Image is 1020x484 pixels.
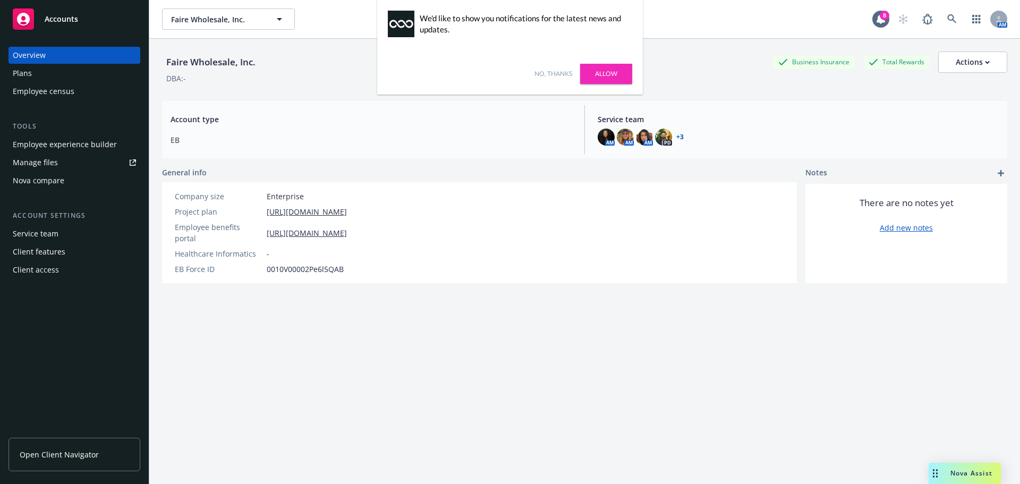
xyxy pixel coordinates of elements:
span: Service team [598,114,999,125]
a: Overview [8,47,140,64]
span: Account type [171,114,572,125]
div: 8 [880,11,889,20]
img: photo [617,129,634,146]
button: Actions [938,52,1007,73]
div: Client access [13,261,59,278]
div: Tools [8,121,140,132]
span: Enterprise [267,191,304,202]
a: Plans [8,65,140,82]
a: Service team [8,225,140,242]
div: Account settings [8,210,140,221]
div: Total Rewards [863,55,930,69]
img: photo [636,129,653,146]
div: Plans [13,65,32,82]
div: EB Force ID [175,264,262,275]
span: Faire Wholesale, Inc. [171,14,263,25]
div: Service team [13,225,58,242]
a: [URL][DOMAIN_NAME] [267,206,347,217]
span: 0010V00002Pe6l5QAB [267,264,344,275]
a: No, thanks [534,69,572,79]
a: Add new notes [880,222,933,233]
a: Manage files [8,154,140,171]
a: Allow [580,64,632,84]
a: Accounts [8,4,140,34]
a: Report a Bug [917,9,938,30]
span: - [267,248,269,259]
div: DBA: - [166,73,186,84]
div: Actions [956,52,990,72]
div: Employee benefits portal [175,222,262,244]
div: Employee experience builder [13,136,117,153]
div: Overview [13,47,46,64]
span: General info [162,167,207,178]
a: Nova compare [8,172,140,189]
div: We'd like to show you notifications for the latest news and updates. [420,13,627,35]
div: Project plan [175,206,262,217]
span: Notes [805,167,827,180]
span: Open Client Navigator [20,449,99,460]
span: There are no notes yet [860,197,954,209]
div: Business Insurance [773,55,855,69]
a: Switch app [966,9,987,30]
a: Start snowing [892,9,914,30]
div: Client features [13,243,65,260]
span: EB [171,134,572,146]
div: Faire Wholesale, Inc. [162,55,260,69]
div: Manage files [13,154,58,171]
div: Company size [175,191,262,202]
span: Accounts [45,15,78,23]
a: Search [941,9,963,30]
img: photo [655,129,672,146]
a: Employee census [8,83,140,100]
button: Nova Assist [929,463,1001,484]
a: Employee experience builder [8,136,140,153]
a: +3 [676,134,684,140]
div: Nova compare [13,172,64,189]
a: Client access [8,261,140,278]
span: Nova Assist [950,469,992,478]
div: Employee census [13,83,74,100]
a: [URL][DOMAIN_NAME] [267,227,347,239]
a: Client features [8,243,140,260]
img: photo [598,129,615,146]
button: Faire Wholesale, Inc. [162,9,295,30]
a: add [994,167,1007,180]
div: Drag to move [929,463,942,484]
div: Healthcare Informatics [175,248,262,259]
